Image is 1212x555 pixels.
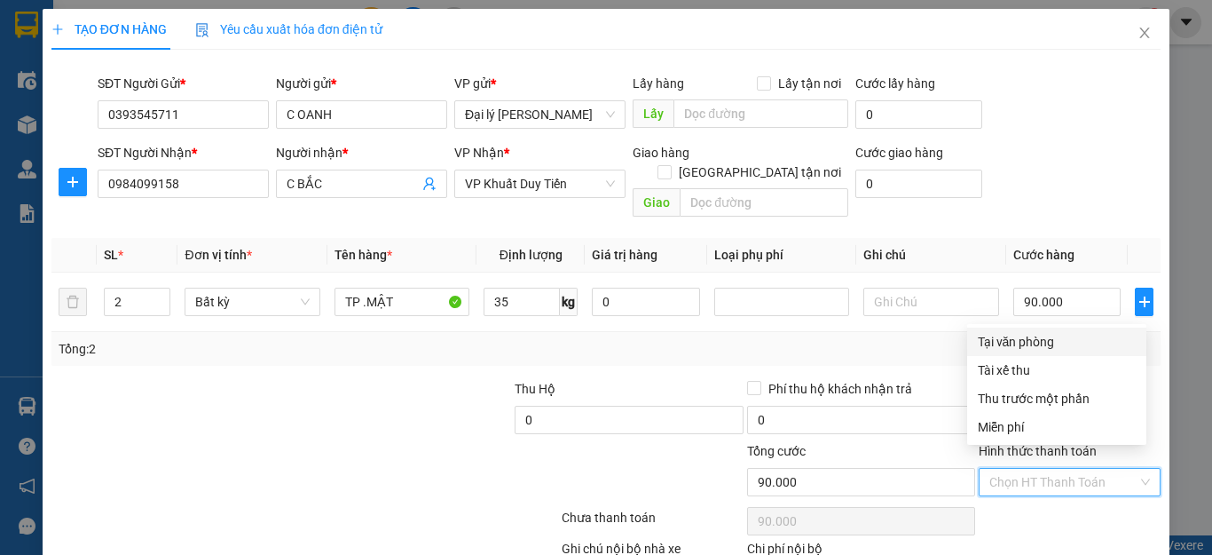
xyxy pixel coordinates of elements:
span: plus [51,23,64,36]
th: Loại phụ phí [707,238,856,273]
span: Yêu cầu xuất hóa đơn điện tử [195,22,382,36]
button: delete [59,288,87,316]
div: Tổng: 2 [59,339,469,359]
input: Cước giao hàng [855,170,982,198]
span: Tổng cước [747,444,806,458]
span: user-add [422,177,437,191]
input: Ghi Chú [863,288,998,316]
span: Định lượng [500,248,563,262]
span: Lấy hàng [633,76,684,91]
div: Tài xế thu [978,361,1136,380]
span: Tên hàng [334,248,392,262]
div: Miễn phí [978,417,1136,437]
span: Giao hàng [633,146,689,160]
span: Đơn vị tính [185,248,251,262]
img: icon [195,23,209,37]
input: Dọc đường [680,188,848,217]
input: VD: Bàn, Ghế [334,288,469,316]
input: Dọc đường [673,99,848,128]
div: Người nhận [276,143,447,163]
span: VP Nhận [454,146,504,160]
span: Lấy [633,99,673,128]
span: TẠO ĐƠN HÀNG [51,22,167,36]
span: Giao [633,188,680,217]
span: Thu Hộ [515,382,555,396]
div: SĐT Người Gửi [98,74,269,93]
span: SL [104,248,118,262]
span: Phí thu hộ khách nhận trả [761,379,919,399]
button: plus [1135,288,1153,316]
span: VP Khuất Duy Tiến [465,170,615,197]
th: Ghi chú [856,238,1005,273]
span: kg [560,288,578,316]
div: Thu trước một phần [978,389,1136,408]
label: Cước lấy hàng [855,76,935,91]
button: Close [1120,9,1169,59]
span: [GEOGRAPHIC_DATA] tận nơi [672,163,848,182]
div: Chưa thanh toán [560,508,745,539]
div: Tại văn phòng [978,332,1136,352]
span: close [1137,26,1152,40]
span: Cước hàng [1013,248,1074,262]
span: Lấy tận nơi [771,74,848,93]
button: plus [59,168,87,196]
input: 0 [592,288,700,316]
div: Người gửi [276,74,447,93]
span: plus [1136,295,1153,309]
input: Cước lấy hàng [855,100,982,129]
div: SĐT Người Nhận [98,143,269,163]
div: VP gửi [454,74,626,93]
span: plus [59,175,86,189]
span: Đại lý Nghi Hải [465,101,615,128]
span: Giá trị hàng [592,248,657,262]
label: Cước giao hàng [855,146,943,160]
label: Hình thức thanh toán [979,444,1097,458]
span: Bất kỳ [195,289,309,315]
